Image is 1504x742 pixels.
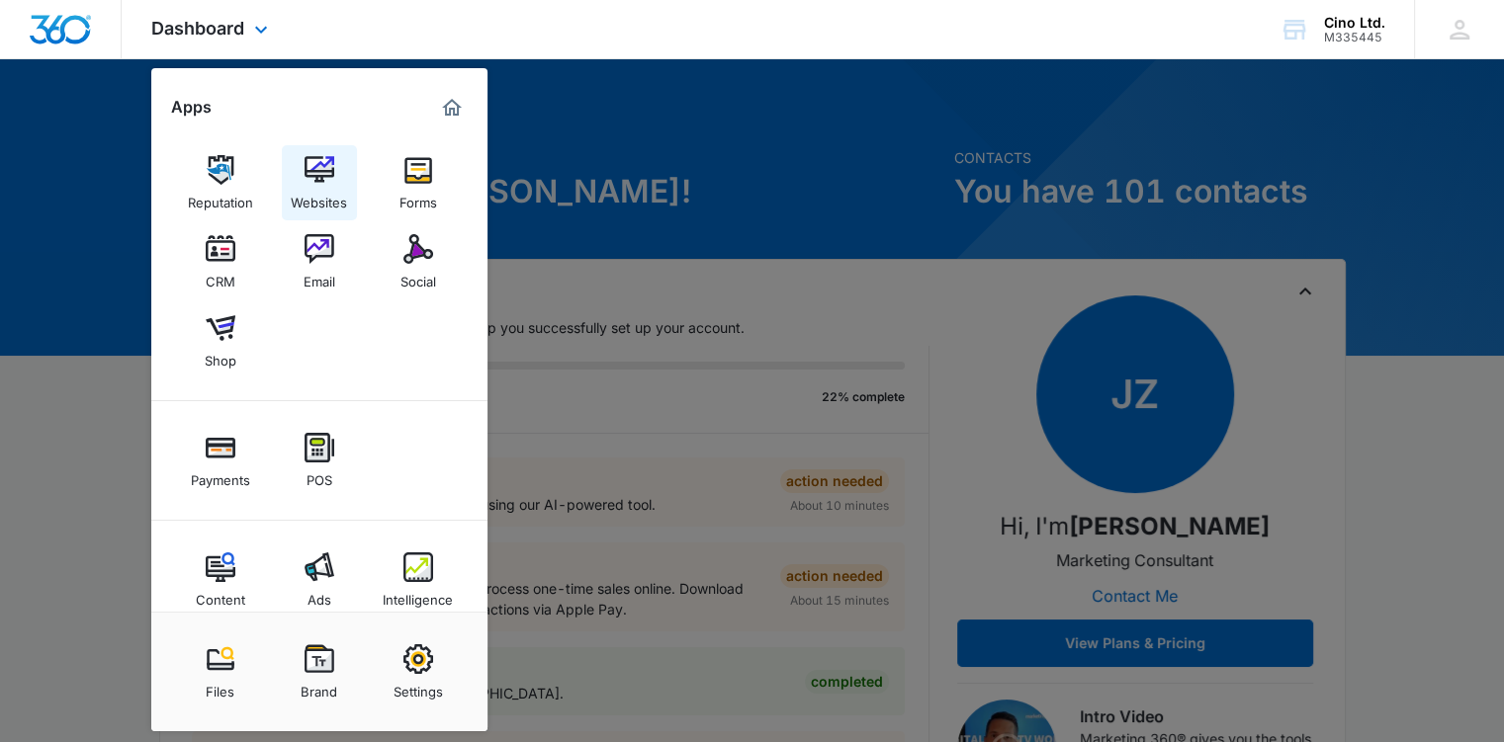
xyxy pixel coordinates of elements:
a: Forms [381,145,456,220]
div: Forms [399,185,437,210]
h2: Apps [171,98,212,117]
div: Websites [291,185,347,210]
a: Intelligence [381,542,456,618]
div: Files [206,674,234,700]
div: Email [304,264,335,289]
div: Settings [394,674,443,700]
a: Websites [282,145,357,220]
div: Reputation [188,185,253,210]
div: account id [1324,31,1385,44]
a: Payments [183,423,258,498]
div: CRM [206,264,235,289]
div: Intelligence [383,582,453,608]
div: Brand [301,674,337,700]
div: Ads [308,582,331,608]
div: Content [196,582,245,608]
a: Email [282,224,357,299]
div: Payments [191,462,250,488]
div: Shop [205,343,236,369]
div: POS [307,462,332,488]
a: Content [183,542,258,618]
a: CRM [183,224,258,299]
a: Ads [282,542,357,618]
a: POS [282,423,357,498]
a: Reputation [183,145,258,220]
a: Brand [282,634,357,709]
div: account name [1324,15,1385,31]
span: Dashboard [151,18,244,39]
a: Social [381,224,456,299]
a: Shop [183,303,258,378]
a: Marketing 360® Dashboard [436,92,468,124]
div: Social [400,264,436,289]
a: Files [183,634,258,709]
a: Settings [381,634,456,709]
